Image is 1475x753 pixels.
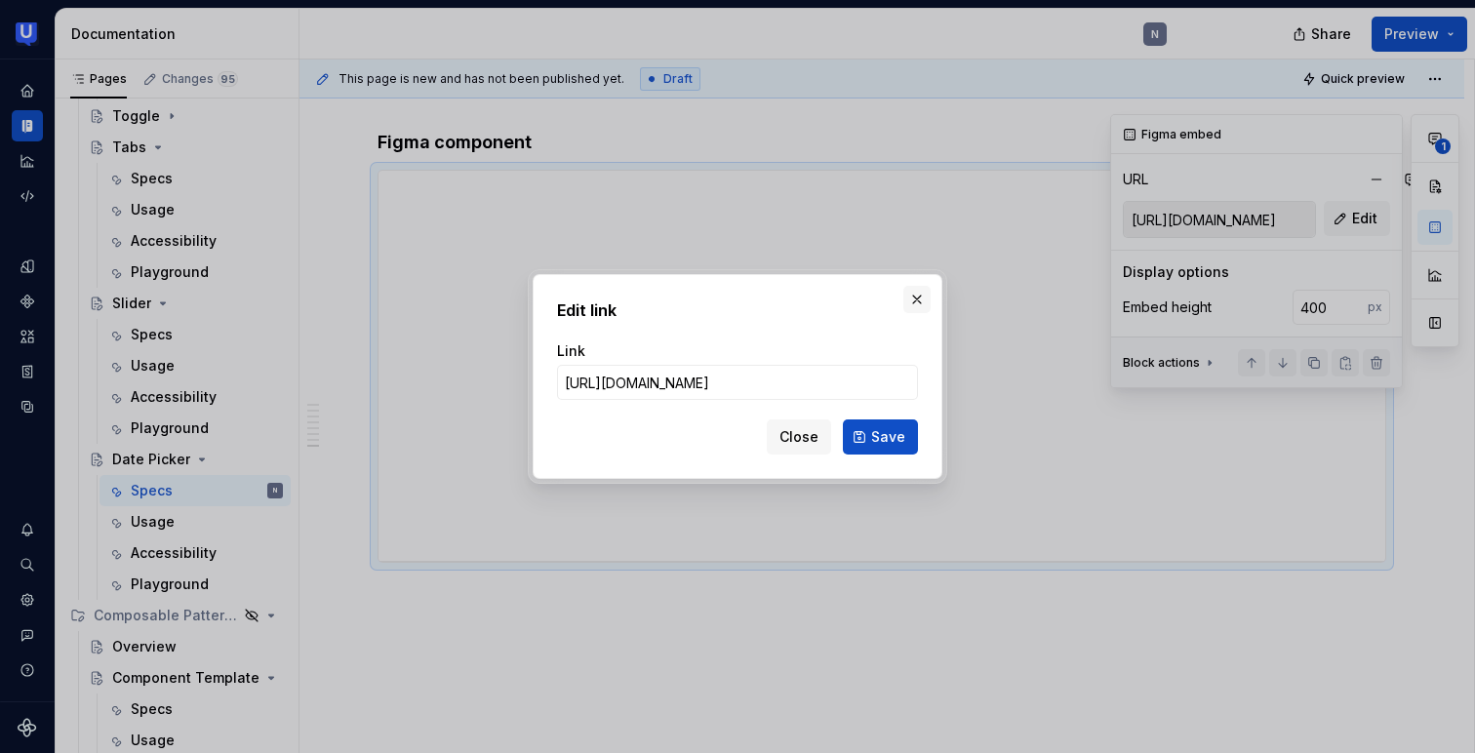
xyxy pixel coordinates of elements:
[557,341,585,361] label: Link
[767,419,831,455] button: Close
[557,298,918,322] h2: Edit link
[871,427,905,447] span: Save
[779,427,818,447] span: Close
[843,419,918,455] button: Save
